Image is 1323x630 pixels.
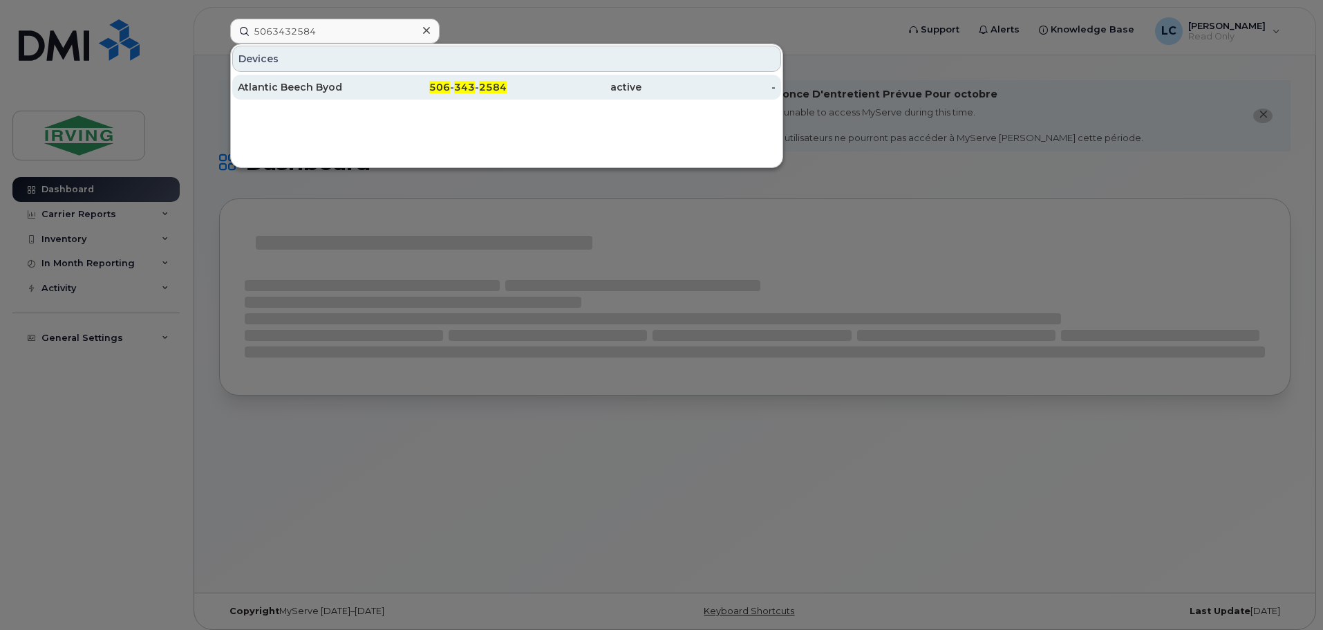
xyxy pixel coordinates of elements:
div: Devices [232,46,781,72]
span: 2584 [479,81,507,93]
span: 343 [454,81,475,93]
a: Atlantic Beech Byod506-343-2584active- [232,75,781,100]
span: 506 [429,81,450,93]
div: - [641,80,776,94]
div: active [507,80,641,94]
div: Atlantic Beech Byod [238,80,373,94]
div: - - [373,80,507,94]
